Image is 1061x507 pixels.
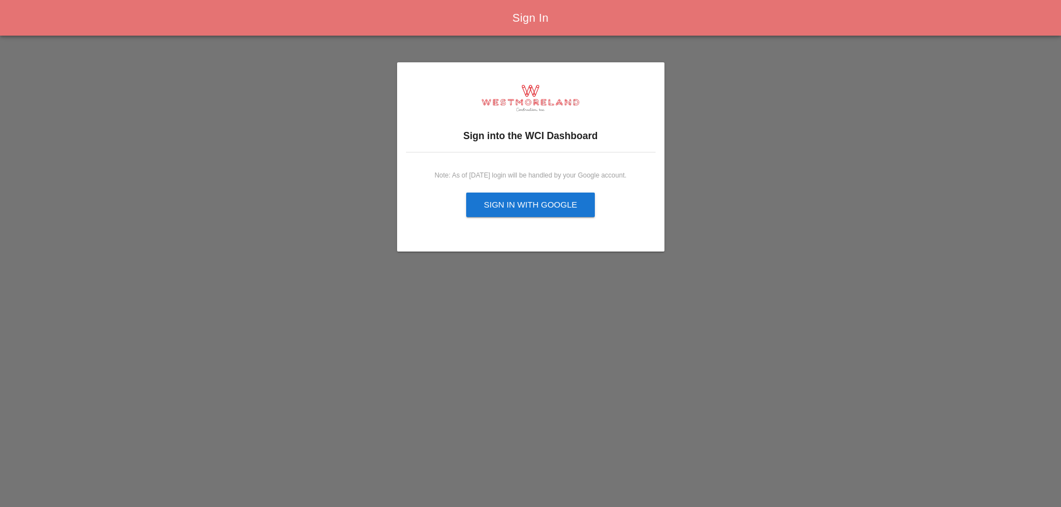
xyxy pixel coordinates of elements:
[466,193,595,217] button: Sign in with Google
[406,129,656,143] h3: Sign into the WCI Dashboard
[415,170,647,180] div: Note: As of [DATE] login will be handled by your Google account.
[484,199,578,211] div: Sign in with Google
[512,12,549,24] span: Sign In
[482,85,580,111] img: logo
